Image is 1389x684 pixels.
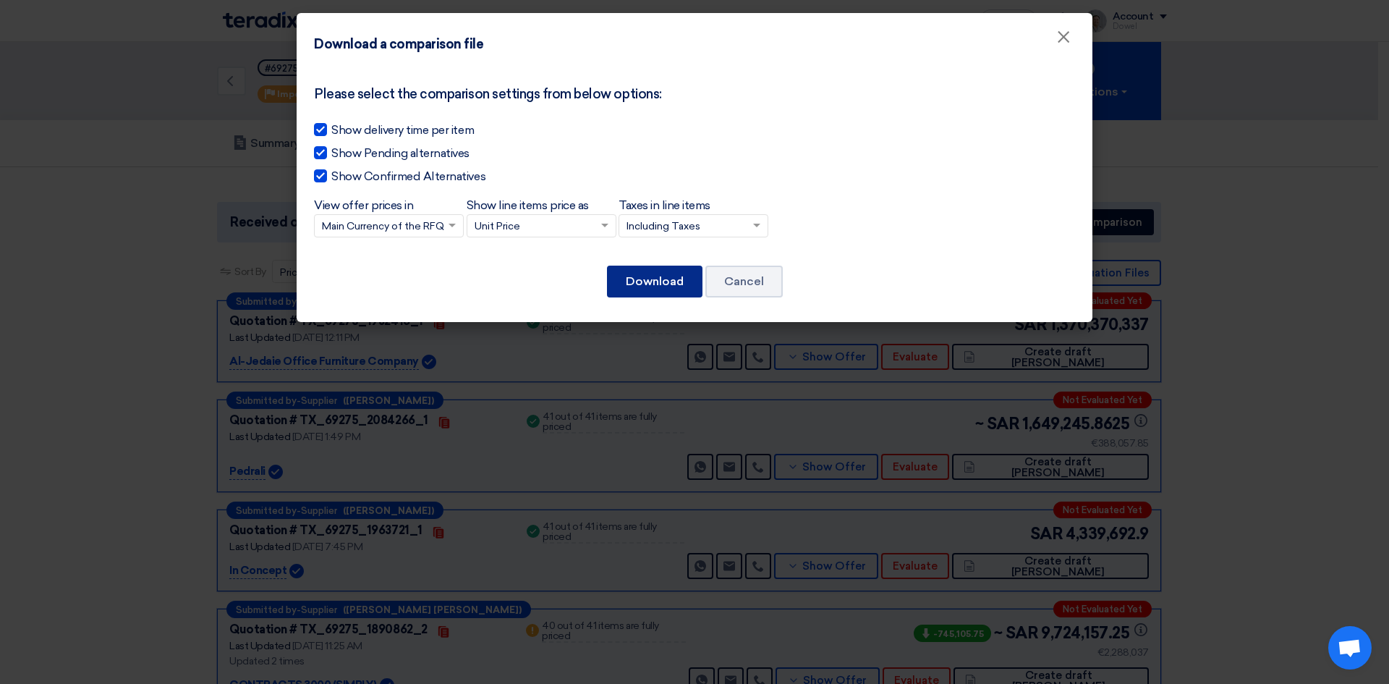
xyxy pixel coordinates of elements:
font: Show Pending alternatives [331,146,470,160]
font: Download a comparison file [314,36,484,52]
font: View offer prices in [314,198,413,212]
button: Download [607,266,702,297]
input: Taxes in line items Including Taxes [626,215,746,239]
font: Taxes in line items [619,198,710,212]
button: Close [1045,23,1082,52]
font: Show Confirmed Alternatives [331,169,485,183]
button: Cancel [705,266,783,297]
font: Show delivery time per item [331,123,474,137]
input: View offer prices in Main Currency of the RFQ [322,215,441,239]
font: Download [626,274,684,288]
font: × [1056,26,1071,55]
font: Cancel [724,274,764,288]
input: Show line items price as Unit Price [475,215,594,239]
a: Open chat [1328,626,1372,670]
font: Show line items price as [467,198,589,212]
font: Please select the comparison settings from below options: [314,86,662,102]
